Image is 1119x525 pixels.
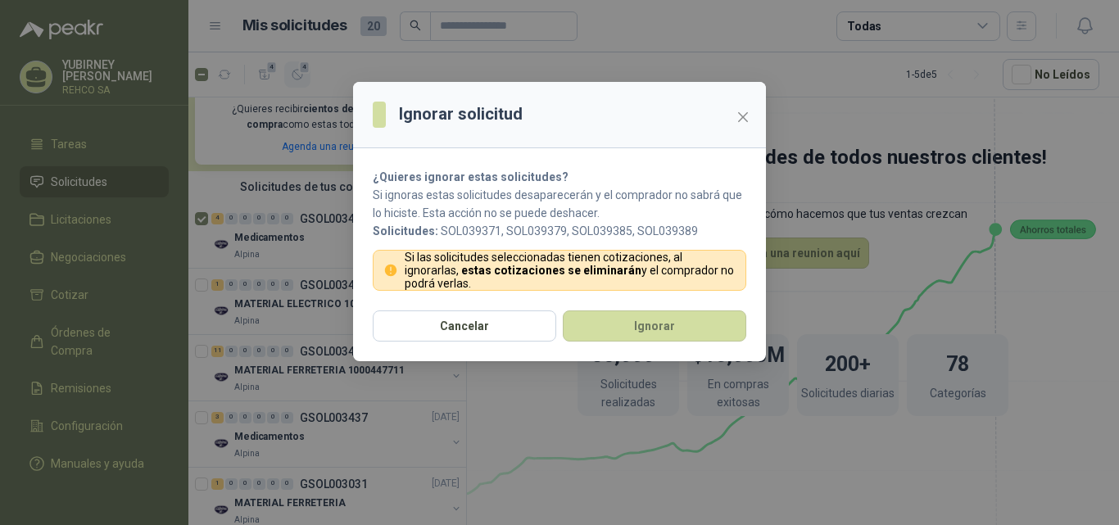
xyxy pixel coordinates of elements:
strong: ¿Quieres ignorar estas solicitudes? [373,170,569,183]
span: close [736,111,750,124]
button: Close [730,104,756,130]
p: SOL039371, SOL039379, SOL039385, SOL039389 [373,222,746,240]
button: Cancelar [373,310,556,342]
b: Solicitudes: [373,224,438,238]
strong: estas cotizaciones se eliminarán [461,264,641,277]
p: Si las solicitudes seleccionadas tienen cotizaciones, al ignorarlas, y el comprador no podrá verlas. [405,251,736,290]
p: Si ignoras estas solicitudes desaparecerán y el comprador no sabrá que lo hiciste. Esta acción no... [373,186,746,222]
button: Ignorar [563,310,746,342]
h3: Ignorar solicitud [399,102,523,127]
